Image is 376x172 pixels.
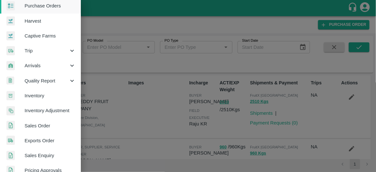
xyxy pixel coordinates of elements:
[25,62,69,69] span: Arrivals
[25,2,76,9] span: Purchase Orders
[25,47,69,54] span: Trip
[6,77,14,85] img: qualityReport
[25,32,76,39] span: Captive Farms
[25,92,76,99] span: Inventory
[6,61,15,70] img: whArrival
[25,17,76,25] span: Harvest
[6,16,15,26] img: harvest
[6,46,15,56] img: delivery
[25,137,76,144] span: Exports Order
[25,152,76,159] span: Sales Enquiry
[6,31,15,41] img: harvest
[25,107,76,114] span: Inventory Adjustment
[6,1,15,11] img: reciept
[6,151,15,160] img: sales
[6,91,15,101] img: whInventory
[6,136,15,145] img: shipments
[6,121,15,130] img: sales
[25,77,69,84] span: Quality Report
[6,106,15,115] img: inventory
[25,122,76,129] span: Sales Order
